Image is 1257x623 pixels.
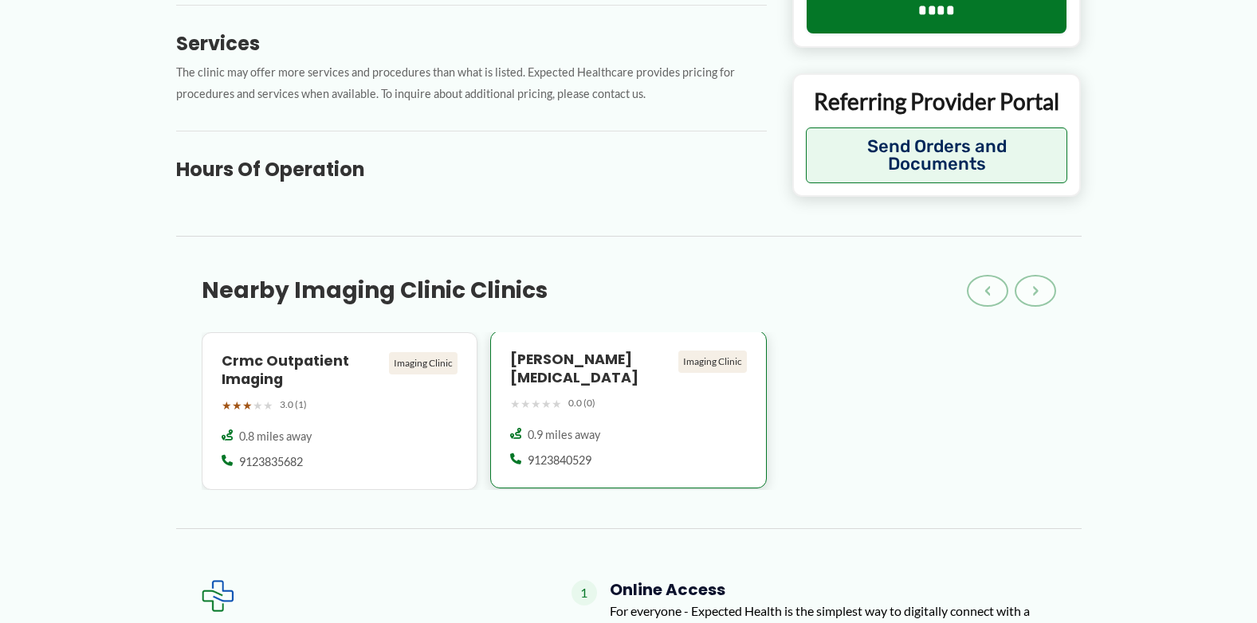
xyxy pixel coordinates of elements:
a: [PERSON_NAME] [MEDICAL_DATA] Imaging Clinic ★★★★★ 0.0 (0) 0.9 miles away 9123840529 [490,332,767,490]
span: ★ [222,395,232,416]
span: 1 [572,580,597,605]
h4: Online Access [610,580,1056,599]
span: ★ [520,394,531,414]
a: Crmc Outpatient Imaging Imaging Clinic ★★★★★ 3.0 (1) 0.8 miles away 9123835682 [202,332,478,490]
span: 0.8 miles away [239,429,312,445]
span: ★ [531,394,541,414]
span: 0.9 miles away [528,427,600,443]
span: ★ [253,395,263,416]
button: ‹ [967,275,1008,307]
h3: Hours of Operation [176,157,767,182]
span: 0.0 (0) [568,394,595,412]
span: 9123840529 [528,453,591,468]
span: ★ [541,394,552,414]
span: › [1032,281,1039,300]
div: Imaging Clinic [389,352,458,374]
span: ★ [242,395,253,416]
h3: Nearby Imaging Clinic Clinics [202,276,548,305]
span: ★ [263,395,273,416]
h3: Services [176,31,767,56]
img: Expected Healthcare Logo [202,580,234,612]
span: 3.0 (1) [280,396,307,413]
p: Referring Provider Portal [806,87,1068,116]
span: 9123835682 [239,454,303,470]
span: ★ [552,394,562,414]
div: Imaging Clinic [678,351,747,373]
h4: [PERSON_NAME] [MEDICAL_DATA] [510,351,672,387]
p: The clinic may offer more services and procedures than what is listed. Expected Healthcare provid... [176,62,767,105]
button: › [1015,275,1056,307]
span: ★ [232,395,242,416]
span: ★ [510,394,520,414]
button: Send Orders and Documents [806,128,1068,184]
h4: Crmc Outpatient Imaging [222,352,383,389]
span: ‹ [984,281,991,300]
